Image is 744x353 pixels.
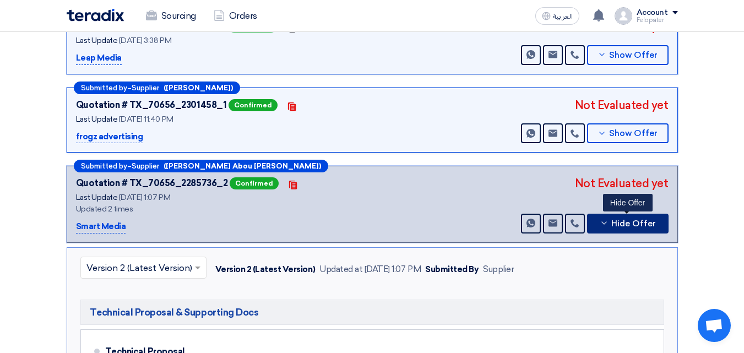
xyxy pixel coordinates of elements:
[164,162,321,170] b: ([PERSON_NAME] Abou [PERSON_NAME])
[535,7,579,25] button: العربية
[119,115,173,124] span: [DATE] 11:40 PM
[137,4,205,28] a: Sourcing
[637,17,678,23] div: Felopater
[575,97,669,113] div: Not Evaluated yet
[74,82,240,94] div: –
[611,220,656,228] span: Hide Offer
[575,175,669,192] div: Not Evaluated yet
[215,263,316,276] div: Version 2 (Latest Version)
[81,162,127,170] span: Submitted by
[81,84,127,91] span: Submitted by
[587,45,669,65] button: Show Offer
[132,84,159,91] span: Supplier
[587,123,669,143] button: Show Offer
[230,177,279,189] span: Confirmed
[609,51,658,59] span: Show Offer
[76,36,118,45] span: Last Update
[132,162,159,170] span: Supplier
[90,306,259,319] span: Technical Proposal & Supporting Docs
[67,9,124,21] img: Teradix logo
[76,115,118,124] span: Last Update
[553,13,573,20] span: العربية
[587,214,669,233] button: Hide Offer
[609,129,658,138] span: Show Offer
[76,193,118,202] span: Last Update
[76,220,126,233] p: Smart Media
[119,193,170,202] span: [DATE] 1:07 PM
[603,194,653,211] div: Hide Offer
[425,263,479,276] div: Submitted By
[205,4,266,28] a: Orders
[76,131,143,144] p: frogz advertising
[698,309,731,342] div: Open chat
[76,203,351,215] div: Updated 2 times
[119,36,171,45] span: [DATE] 3:38 PM
[319,263,421,276] div: Updated at [DATE] 1:07 PM
[76,99,227,112] div: Quotation # TX_70656_2301458_1
[74,160,328,172] div: –
[615,7,632,25] img: profile_test.png
[637,8,668,18] div: Account
[164,84,233,91] b: ([PERSON_NAME])
[483,263,514,276] div: Supplier
[76,52,122,65] p: Leap Media
[229,99,278,111] span: Confirmed
[76,177,228,190] div: Quotation # TX_70656_2285736_2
